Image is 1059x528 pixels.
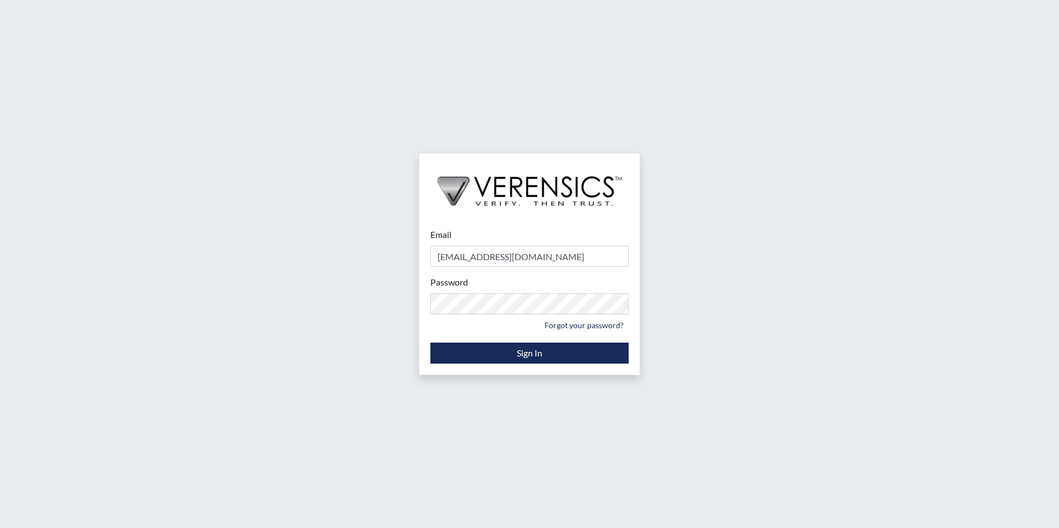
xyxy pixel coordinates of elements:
[430,246,629,267] input: Email
[430,276,468,289] label: Password
[430,343,629,364] button: Sign In
[430,228,451,241] label: Email
[419,153,640,218] img: logo-wide-black.2aad4157.png
[539,317,629,334] a: Forgot your password?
